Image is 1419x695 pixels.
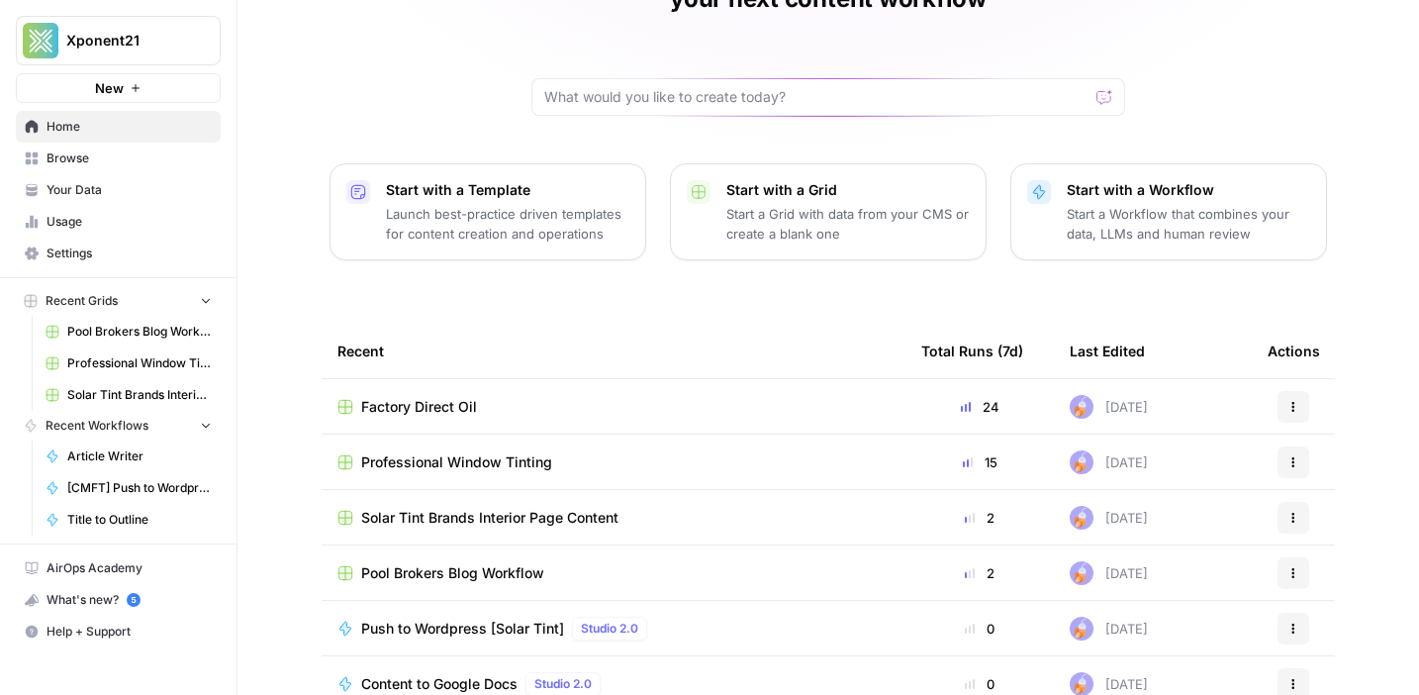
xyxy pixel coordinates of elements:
span: Help + Support [47,623,212,641]
p: Start with a Template [386,180,629,200]
span: Pool Brokers Blog Workflow [361,563,544,583]
span: Factory Direct Oil [361,397,477,417]
span: Browse [47,149,212,167]
a: Article Writer [37,441,221,472]
a: 5 [127,593,141,607]
div: Last Edited [1070,324,1145,378]
div: [DATE] [1070,617,1148,641]
button: New [16,73,221,103]
a: Usage [16,206,221,238]
input: What would you like to create today? [544,87,1088,107]
span: Solar Tint Brands Interior Page Content [67,386,212,404]
p: Start a Workflow that combines your data, LLMs and human review [1067,204,1310,244]
img: ly0f5newh3rn50akdwmtp9dssym0 [1070,561,1093,585]
a: AirOps Academy [16,552,221,584]
span: Professional Window Tinting [361,452,552,472]
a: Professional Window Tinting [37,347,221,379]
a: Professional Window Tinting [337,452,890,472]
span: Xponent21 [66,31,186,50]
button: Workspace: Xponent21 [16,16,221,65]
a: Pool Brokers Blog Workflow [337,563,890,583]
div: [DATE] [1070,561,1148,585]
p: Start a Grid with data from your CMS or create a blank one [726,204,970,244]
img: ly0f5newh3rn50akdwmtp9dssym0 [1070,617,1093,641]
span: AirOps Academy [47,559,212,577]
p: Start with a Workflow [1067,180,1310,200]
a: Browse [16,143,221,174]
span: Settings [47,245,212,262]
img: ly0f5newh3rn50akdwmtp9dssym0 [1070,395,1093,419]
a: Solar Tint Brands Interior Page Content [37,379,221,411]
a: Push to Wordpress [Solar Tint]Studio 2.0 [337,617,890,641]
img: ly0f5newh3rn50akdwmtp9dssym0 [1070,506,1093,530]
img: ly0f5newh3rn50akdwmtp9dssym0 [1070,450,1093,474]
a: Solar Tint Brands Interior Page Content [337,508,890,528]
span: Usage [47,213,212,231]
button: Start with a TemplateLaunch best-practice driven templates for content creation and operations [330,163,646,260]
div: [DATE] [1070,395,1148,419]
span: Professional Window Tinting [67,354,212,372]
a: Your Data [16,174,221,206]
img: Xponent21 Logo [23,23,58,58]
span: Article Writer [67,447,212,465]
div: Total Runs (7d) [921,324,1023,378]
span: Home [47,118,212,136]
div: Recent [337,324,890,378]
div: 24 [921,397,1038,417]
span: Recent Workflows [46,417,148,435]
a: Pool Brokers Blog Workflow [37,316,221,347]
button: Recent Grids [16,286,221,316]
span: Your Data [47,181,212,199]
span: Solar Tint Brands Interior Page Content [361,508,618,528]
div: Actions [1268,324,1320,378]
a: Settings [16,238,221,269]
span: New [95,78,124,98]
p: Start with a Grid [726,180,970,200]
div: What's new? [17,585,220,615]
div: 15 [921,452,1038,472]
span: Studio 2.0 [581,620,638,638]
div: 2 [921,563,1038,583]
button: Help + Support [16,616,221,647]
span: Push to Wordpress [Solar Tint] [361,619,564,639]
div: 2 [921,508,1038,528]
span: Recent Grids [46,292,118,310]
span: [CMFT] Push to Wordpress [67,479,212,497]
button: Start with a WorkflowStart a Workflow that combines your data, LLMs and human review [1010,163,1327,260]
a: Title to Outline [37,504,221,536]
span: Studio 2.0 [534,675,592,693]
div: 0 [921,619,1038,639]
button: Recent Workflows [16,411,221,441]
div: [DATE] [1070,506,1148,530]
button: What's new? 5 [16,584,221,616]
div: [DATE] [1070,450,1148,474]
a: Home [16,111,221,143]
text: 5 [131,595,136,605]
a: [CMFT] Push to Wordpress [37,472,221,504]
a: Factory Direct Oil [337,397,890,417]
div: 0 [921,674,1038,694]
span: Title to Outline [67,511,212,529]
button: Start with a GridStart a Grid with data from your CMS or create a blank one [670,163,987,260]
p: Launch best-practice driven templates for content creation and operations [386,204,629,244]
span: Pool Brokers Blog Workflow [67,323,212,341]
span: Content to Google Docs [361,674,518,694]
